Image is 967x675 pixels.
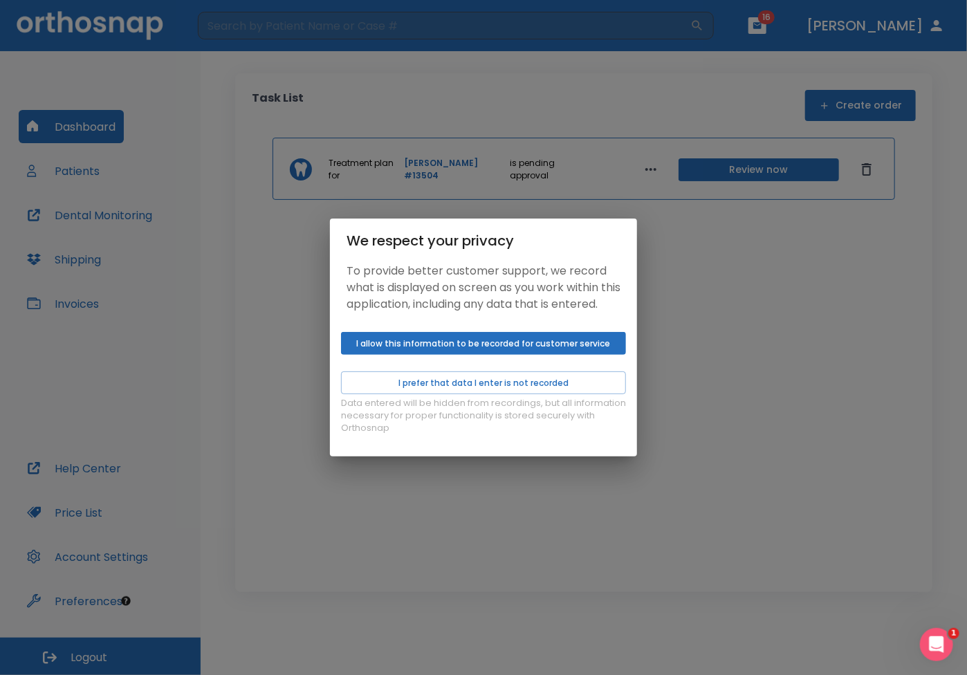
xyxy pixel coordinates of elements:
button: I prefer that data I enter is not recorded [341,371,626,394]
iframe: Intercom live chat [920,628,953,661]
p: To provide better customer support, we record what is displayed on screen as you work within this... [347,263,620,313]
div: We respect your privacy [347,230,620,252]
span: 1 [948,628,959,639]
button: I allow this information to be recorded for customer service [341,332,626,355]
p: Data entered will be hidden from recordings, but all information necessary for proper functionali... [341,397,626,434]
